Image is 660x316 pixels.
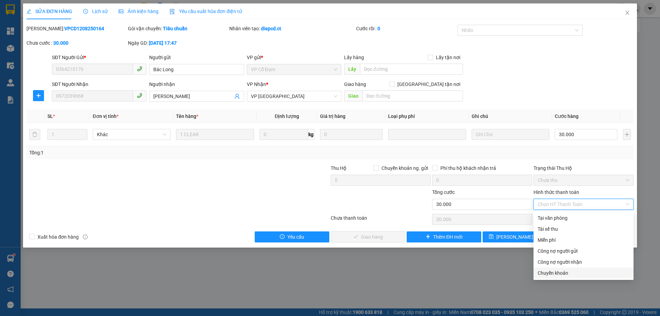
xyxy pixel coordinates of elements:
[83,9,108,14] span: Lịch sử
[433,233,462,241] span: Thêm ĐH mới
[33,93,44,98] span: plus
[53,40,68,46] b: 30.000
[533,257,634,268] div: Cước gửi hàng sẽ được ghi vào công nợ của người nhận
[483,231,557,242] button: save[PERSON_NAME] thay đổi
[33,90,44,101] button: plus
[26,39,126,47] div: Chưa cước :
[9,9,43,43] img: logo.jpg
[308,129,315,140] span: kg
[169,9,175,14] img: icon
[176,129,254,140] input: VD: Bàn, Ghế
[496,233,551,241] span: [PERSON_NAME] thay đổi
[344,81,366,87] span: Giao hàng
[149,80,244,88] div: Người nhận
[538,214,629,222] div: Tại văn phòng
[287,233,304,241] span: Yêu cầu
[280,234,285,240] span: exclamation-circle
[344,64,360,75] span: Lấy
[362,90,463,101] input: Dọc đường
[247,81,266,87] span: VP Nhận
[538,247,629,255] div: Công nợ người gửi
[261,26,281,31] b: diepcd.ct
[472,129,549,140] input: Ghi Chú
[538,175,629,185] span: Chưa thu
[407,231,481,242] button: plusThêm ĐH mới
[137,66,142,72] span: phone
[149,40,177,46] b: [DATE] 17:47
[52,54,146,61] div: SĐT Người Gửi
[433,54,463,61] span: Lấy tận nơi
[379,164,431,172] span: Chuyển khoản ng. gửi
[331,165,346,171] span: Thu Hộ
[29,129,40,140] button: delete
[275,113,299,119] span: Định lượng
[426,234,430,240] span: plus
[344,55,364,60] span: Lấy hàng
[360,64,463,75] input: Dọc đường
[128,25,228,32] div: Gói vận chuyển:
[320,129,383,140] input: 0
[533,246,634,257] div: Cước gửi hàng sẽ được ghi vào công nợ của người gửi
[344,90,362,101] span: Giao
[538,258,629,266] div: Công nợ người nhận
[29,149,255,156] div: Tổng: 1
[83,9,88,14] span: clock-circle
[625,10,630,15] span: close
[623,129,630,140] button: plus
[149,54,244,61] div: Người gửi
[538,269,629,277] div: Chuyển khoản
[469,110,552,123] th: Ghi chú
[97,129,166,140] span: Khác
[538,236,629,244] div: Miễn phí
[489,234,494,240] span: save
[538,225,629,233] div: Tài xế thu
[438,164,499,172] span: Phí thu hộ khách nhận trả
[533,189,579,195] label: Hình thức thanh toán
[251,64,337,75] span: VP Cổ Đạm
[432,189,455,195] span: Tổng cước
[330,214,431,226] div: Chưa thanh toán
[234,94,240,99] span: user-add
[35,233,81,241] span: Xuất hóa đơn hàng
[26,25,126,32] div: [PERSON_NAME]:
[320,113,345,119] span: Giá trị hàng
[247,54,341,61] div: VP gửi
[618,3,637,23] button: Close
[26,9,72,14] span: SỬA ĐƠN HÀNG
[163,26,187,31] b: Tiêu chuẩn
[331,231,405,242] button: checkGiao hàng
[119,9,123,14] span: picture
[47,113,53,119] span: SL
[83,235,88,239] span: info-circle
[251,91,337,101] span: VP Mỹ Đình
[26,9,31,14] span: edit
[64,25,287,34] li: Hotline: 1900252555
[52,80,146,88] div: SĐT Người Nhận
[377,26,380,31] b: 0
[64,17,287,25] li: Cổ Đạm, xã [GEOGRAPHIC_DATA], [GEOGRAPHIC_DATA]
[64,26,104,31] b: VPCD1208250164
[533,164,634,172] div: Trạng thái Thu Hộ
[555,113,579,119] span: Cước hàng
[93,113,119,119] span: Đơn vị tính
[176,113,198,119] span: Tên hàng
[356,25,456,32] div: Cước rồi :
[119,9,158,14] span: Ảnh kiện hàng
[229,25,355,32] div: Nhân viên tạo:
[169,9,242,14] span: Yêu cầu xuất hóa đơn điện tử
[128,39,228,47] div: Ngày GD:
[137,93,142,98] span: phone
[385,110,469,123] th: Loại phụ phí
[395,80,463,88] span: [GEOGRAPHIC_DATA] tận nơi
[9,50,102,73] b: GỬI : VP [GEOGRAPHIC_DATA]
[538,199,629,209] span: Chọn HT Thanh Toán
[255,231,329,242] button: exclamation-circleYêu cầu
